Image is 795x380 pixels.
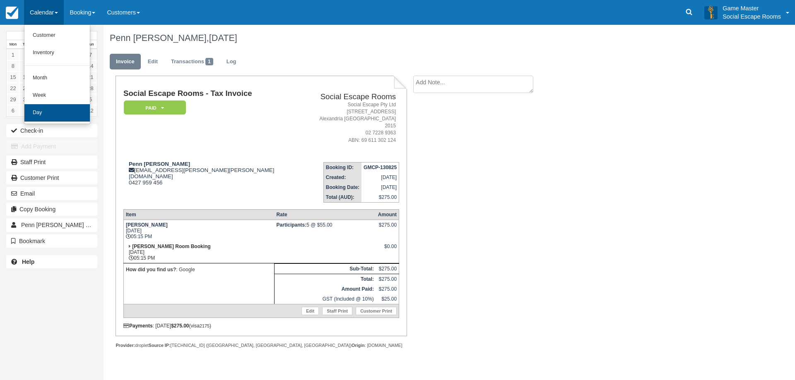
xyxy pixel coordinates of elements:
td: $25.00 [376,294,399,304]
a: Transactions1 [165,54,219,70]
a: Customer [24,27,90,44]
th: Rate [275,209,376,220]
a: Staff Print [322,307,352,315]
a: Day [24,104,90,122]
td: $275.00 [376,263,399,274]
p: Game Master [723,4,781,12]
td: [DATE] [361,182,399,192]
a: Staff Print [6,155,97,169]
strong: Participants [277,222,307,228]
td: 5 @ $55.00 [275,220,376,241]
b: Help [22,258,34,265]
p: Social Escape Rooms [723,12,781,21]
a: 23 [19,83,32,94]
span: [DATE] [209,33,237,43]
button: Email [6,187,97,200]
strong: $275.00 [171,323,189,329]
td: [DATE] 05:15 PM [123,241,274,263]
h1: Social Escape Rooms - Tax Invoice [123,89,307,98]
a: 28 [84,83,97,94]
a: 5 [84,94,97,105]
address: Social Escape Pty Ltd [STREET_ADDRESS] Alexandria [GEOGRAPHIC_DATA] 2015 02 7228 9363 ABN: 69 611... [310,101,396,144]
th: Total: [275,274,376,284]
td: GST (Included @ 10%) [275,294,376,304]
p: : Google [126,265,272,274]
a: Inventory [24,44,90,62]
strong: Source IP: [149,343,171,348]
strong: GMCP-130825 [364,165,397,170]
a: 22 [7,83,19,94]
a: 12 [84,105,97,116]
a: 2 [19,49,32,60]
td: $275.00 [376,274,399,284]
div: droplet [TECHNICAL_ID] ([GEOGRAPHIC_DATA], [GEOGRAPHIC_DATA], [GEOGRAPHIC_DATA]) : [DOMAIN_NAME] [116,342,407,349]
a: 9 [19,60,32,72]
button: Bookmark [6,234,97,248]
th: Amount [376,209,399,220]
a: 14 [84,60,97,72]
a: Paid [123,100,183,115]
td: [DATE] 05:15 PM [123,220,274,241]
img: A3 [704,6,718,19]
h2: Social Escape Rooms [310,93,396,101]
a: Edit [142,54,164,70]
a: Invoice [110,54,141,70]
th: Booking Date: [323,182,361,192]
a: Customer Print [356,307,397,315]
a: 30 [19,94,32,105]
strong: Penn [PERSON_NAME] [129,161,190,167]
a: Help [6,255,97,268]
th: Mon [7,40,19,49]
a: 1 [7,49,19,60]
span: Penn [PERSON_NAME] [21,222,84,228]
a: Log [220,54,243,70]
a: Week [24,87,90,104]
span: 1 [86,222,94,229]
strong: Payments [123,323,153,329]
th: Created: [323,172,361,182]
td: $275.00 [361,192,399,203]
strong: Origin [352,343,364,348]
th: Booking ID: [323,162,361,172]
strong: [PERSON_NAME] [126,222,168,228]
a: 15 [7,72,19,83]
ul: Calendar [24,25,90,124]
th: Amount Paid: [275,284,376,294]
div: : [DATE] (visa ) [123,323,399,329]
a: 7 [19,105,32,116]
button: Copy Booking [6,203,97,216]
td: $275.00 [376,284,399,294]
a: 6 [7,105,19,116]
em: Paid [124,100,186,115]
a: 21 [84,72,97,83]
td: [DATE] [361,172,399,182]
strong: How did you find us? [126,267,176,272]
button: Check-in [6,124,97,137]
a: 7 [84,49,97,60]
a: Month [24,69,90,87]
button: Add Payment [6,140,97,153]
h1: Penn [PERSON_NAME], [110,33,694,43]
div: $0.00 [378,244,397,256]
th: Sub-Total: [275,263,376,274]
th: Item [123,209,274,220]
a: 16 [19,72,32,83]
img: checkfront-main-nav-mini-logo.png [6,7,18,19]
th: Total (AUD): [323,192,361,203]
a: 8 [7,60,19,72]
strong: [PERSON_NAME] Room Booking [132,244,210,249]
a: Penn [PERSON_NAME] 1 [6,218,97,232]
div: $275.00 [378,222,397,234]
div: [EMAIL_ADDRESS][PERSON_NAME][PERSON_NAME][DOMAIN_NAME] 0427 959 456 [123,161,307,186]
a: 29 [7,94,19,105]
a: Customer Print [6,171,97,184]
th: Tue [19,40,32,49]
a: Edit [301,307,319,315]
span: 1 [205,58,213,65]
small: 2175 [200,323,210,328]
th: Sun [84,40,97,49]
strong: Provider: [116,343,135,348]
